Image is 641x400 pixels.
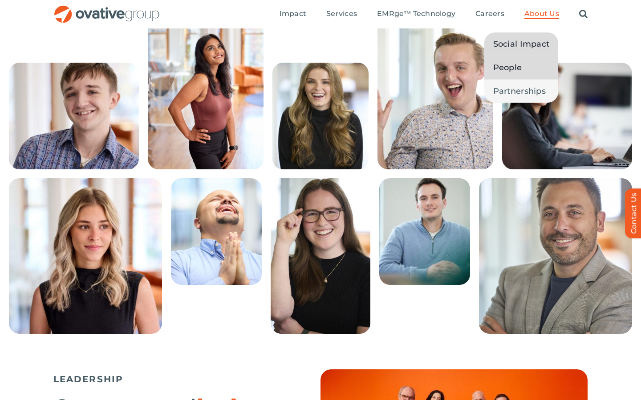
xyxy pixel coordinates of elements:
[379,178,470,285] img: People – Collage Casey
[377,9,455,19] a: EMRge™ Technology
[171,178,262,285] img: People – Collage Roman
[326,9,357,19] a: Services
[479,178,632,334] img: 240424_Ovative Group_Chicago_Portrait- 1521 (1)
[579,9,588,19] a: Search
[484,32,559,56] a: Social Impact
[280,9,306,19] a: Impact
[9,178,162,334] img: People – Collage Sadie
[148,14,264,169] img: 240613_Ovative Group_Portrait14945 (1)
[484,80,559,103] a: Partnerships
[377,14,493,169] img: People – Collage McCrossen
[502,63,632,169] img: People – Collage Trushna
[377,9,455,18] span: EMRge™ Technology
[493,85,546,97] span: Partnerships
[280,9,306,18] span: Impact
[493,61,522,74] span: People
[9,63,139,169] img: People – Collage Ethan
[475,9,504,19] a: Careers
[53,4,160,13] a: OG_Full_horizontal_RGB
[493,38,550,50] span: Social Impact
[475,9,504,18] span: Careers
[53,374,320,384] h5: LEADERSHIP
[524,9,559,19] a: About Us
[484,56,559,79] a: People
[326,9,357,18] span: Services
[524,9,559,18] span: About Us
[272,63,369,169] img: People – Collage Lauren
[271,178,370,334] img: 240424_Ovative Group_Chicago_Portrait- 1114 (1)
